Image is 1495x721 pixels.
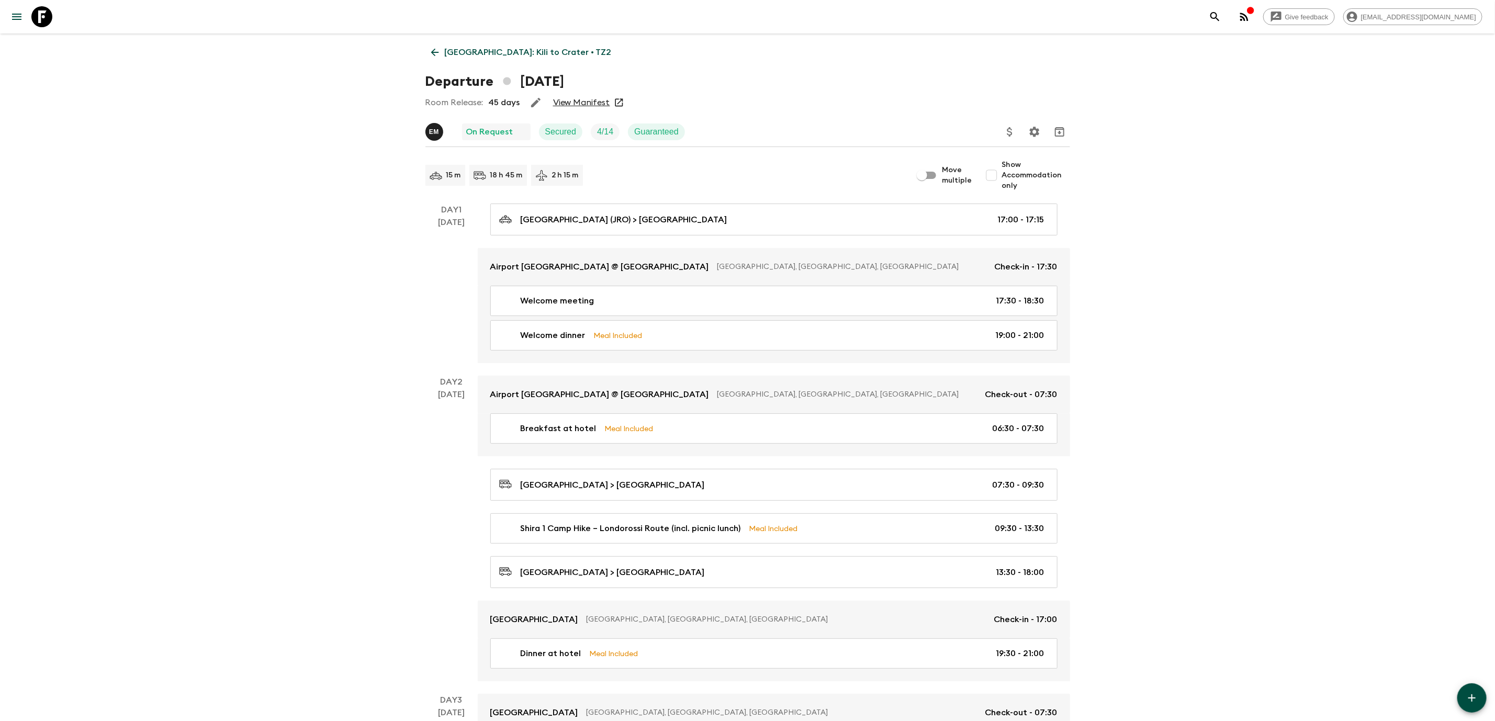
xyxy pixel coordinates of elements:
a: [GEOGRAPHIC_DATA]: Kili to Crater • TZ2 [425,42,617,63]
a: View Manifest [553,97,610,108]
span: Emanuel Munisi [425,126,445,134]
a: Welcome dinnerMeal Included19:00 - 21:00 [490,320,1058,351]
button: Archive (Completed, Cancelled or Unsynced Departures only) [1049,121,1070,142]
p: Meal Included [749,523,798,534]
button: Update Price, Early Bird Discount and Costs [999,121,1020,142]
a: Give feedback [1263,8,1335,25]
p: Shira 1 Camp Hike – Londorossi Route (incl. picnic lunch) [521,522,741,535]
span: Give feedback [1279,13,1334,21]
p: On Request [466,126,513,138]
p: E M [429,128,439,136]
p: 07:30 - 09:30 [993,479,1044,491]
span: Show Accommodation only [1002,160,1070,191]
a: Airport [GEOGRAPHIC_DATA] @ [GEOGRAPHIC_DATA][GEOGRAPHIC_DATA], [GEOGRAPHIC_DATA], [GEOGRAPHIC_DA... [478,248,1070,286]
p: Day 3 [425,694,478,706]
div: Trip Fill [591,123,620,140]
div: [DATE] [438,388,465,681]
p: Breakfast at hotel [521,422,597,435]
a: Shira 1 Camp Hike – Londorossi Route (incl. picnic lunch)Meal Included09:30 - 13:30 [490,513,1058,544]
p: [GEOGRAPHIC_DATA] [490,613,578,626]
p: 2 h 15 m [552,170,579,181]
a: Welcome meeting17:30 - 18:30 [490,286,1058,316]
p: Meal Included [605,423,654,434]
p: 15 m [446,170,461,181]
p: 4 / 14 [597,126,613,138]
a: [GEOGRAPHIC_DATA] > [GEOGRAPHIC_DATA]13:30 - 18:00 [490,556,1058,588]
p: [GEOGRAPHIC_DATA], [GEOGRAPHIC_DATA], [GEOGRAPHIC_DATA] [587,614,986,625]
p: Day 2 [425,376,478,388]
span: [EMAIL_ADDRESS][DOMAIN_NAME] [1355,13,1482,21]
p: 19:00 - 21:00 [996,329,1044,342]
p: [GEOGRAPHIC_DATA], [GEOGRAPHIC_DATA], [GEOGRAPHIC_DATA] [587,707,977,718]
a: Dinner at hotelMeal Included19:30 - 21:00 [490,638,1058,669]
a: Airport [GEOGRAPHIC_DATA] @ [GEOGRAPHIC_DATA][GEOGRAPHIC_DATA], [GEOGRAPHIC_DATA], [GEOGRAPHIC_DA... [478,376,1070,413]
p: Check-in - 17:00 [994,613,1058,626]
p: 17:30 - 18:30 [996,295,1044,307]
h1: Departure [DATE] [425,71,564,92]
p: 06:30 - 07:30 [993,422,1044,435]
button: Settings [1024,121,1045,142]
div: [DATE] [438,216,465,363]
p: 17:00 - 17:15 [998,213,1044,226]
p: Meal Included [590,648,638,659]
p: Dinner at hotel [521,647,581,660]
button: search adventures [1205,6,1226,27]
p: Day 1 [425,204,478,216]
p: Guaranteed [634,126,679,138]
a: [GEOGRAPHIC_DATA][GEOGRAPHIC_DATA], [GEOGRAPHIC_DATA], [GEOGRAPHIC_DATA]Check-in - 17:00 [478,601,1070,638]
div: [EMAIL_ADDRESS][DOMAIN_NAME] [1343,8,1482,25]
p: [GEOGRAPHIC_DATA] [490,706,578,719]
span: Move multiple [942,165,973,186]
p: [GEOGRAPHIC_DATA] > [GEOGRAPHIC_DATA] [521,479,705,491]
p: Welcome meeting [521,295,594,307]
p: [GEOGRAPHIC_DATA], [GEOGRAPHIC_DATA], [GEOGRAPHIC_DATA] [717,389,977,400]
button: EM [425,123,445,141]
p: Airport [GEOGRAPHIC_DATA] @ [GEOGRAPHIC_DATA] [490,388,709,401]
p: 45 days [489,96,520,109]
p: [GEOGRAPHIC_DATA] (JRO) > [GEOGRAPHIC_DATA] [521,213,727,226]
p: Welcome dinner [521,329,586,342]
p: Airport [GEOGRAPHIC_DATA] @ [GEOGRAPHIC_DATA] [490,261,709,273]
button: menu [6,6,27,27]
p: Check-out - 07:30 [985,388,1058,401]
a: Breakfast at hotelMeal Included06:30 - 07:30 [490,413,1058,444]
p: [GEOGRAPHIC_DATA] > [GEOGRAPHIC_DATA] [521,566,705,579]
p: Meal Included [594,330,643,341]
p: Check-in - 17:30 [995,261,1058,273]
p: [GEOGRAPHIC_DATA], [GEOGRAPHIC_DATA], [GEOGRAPHIC_DATA] [717,262,986,272]
p: [GEOGRAPHIC_DATA]: Kili to Crater • TZ2 [445,46,612,59]
p: 09:30 - 13:30 [995,522,1044,535]
p: Secured [545,126,577,138]
div: Secured [539,123,583,140]
p: 13:30 - 18:00 [996,566,1044,579]
p: Room Release: [425,96,484,109]
a: [GEOGRAPHIC_DATA] > [GEOGRAPHIC_DATA]07:30 - 09:30 [490,469,1058,501]
p: 18 h 45 m [490,170,523,181]
a: [GEOGRAPHIC_DATA] (JRO) > [GEOGRAPHIC_DATA]17:00 - 17:15 [490,204,1058,235]
p: 19:30 - 21:00 [996,647,1044,660]
p: Check-out - 07:30 [985,706,1058,719]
